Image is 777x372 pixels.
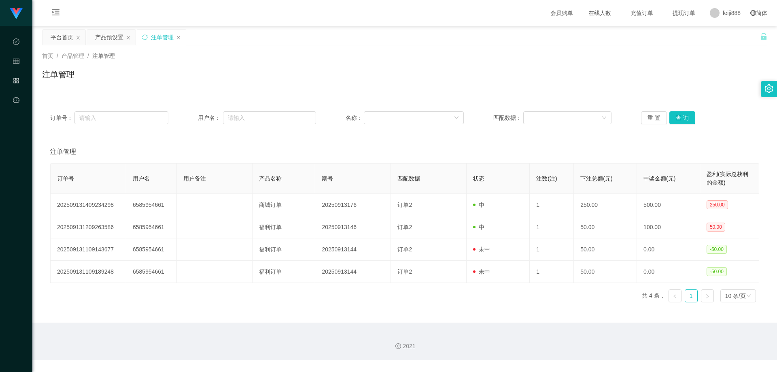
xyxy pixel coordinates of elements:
[51,216,126,238] td: 202509131209263586
[473,224,484,230] span: 中
[397,224,412,230] span: 订单2
[95,30,123,45] div: 产品预设置
[13,92,19,174] a: 图标: dashboard平台首页
[685,290,697,302] a: 1
[637,216,700,238] td: 100.00
[253,238,316,261] td: 福利订单
[397,175,420,182] span: 匹配数据
[602,115,607,121] i: 图标: down
[473,246,490,253] span: 未中
[626,10,657,16] span: 充值订单
[642,289,665,302] li: 共 4 条，
[315,194,391,216] td: 20250913176
[669,111,695,124] button: 查 询
[133,175,150,182] span: 用户名
[397,268,412,275] span: 订单2
[126,35,131,40] i: 图标: close
[750,10,756,16] i: 图标: global
[51,30,73,45] div: 平台首页
[643,175,675,182] span: 中奖金额(元)
[395,343,401,349] i: 图标: copyright
[637,238,700,261] td: 0.00
[259,175,282,182] span: 产品名称
[42,68,74,81] h1: 注单管理
[126,216,177,238] td: 6585954661
[669,289,681,302] li: 上一页
[530,261,574,283] td: 1
[673,294,677,299] i: 图标: left
[315,216,391,238] td: 20250913146
[574,261,637,283] td: 50.00
[454,115,459,121] i: 图标: down
[87,53,89,59] span: /
[126,194,177,216] td: 6585954661
[10,8,23,19] img: logo.9652507e.png
[92,53,115,59] span: 注单管理
[62,53,84,59] span: 产品管理
[705,294,710,299] i: 图标: right
[151,30,174,45] div: 注单管理
[50,114,74,122] span: 订单号：
[315,261,391,283] td: 20250913144
[13,54,19,70] i: 图标: table
[584,10,615,16] span: 在线人数
[183,175,206,182] span: 用户备注
[641,111,667,124] button: 重 置
[637,261,700,283] td: 0.00
[760,33,767,40] i: 图标: unlock
[707,223,725,232] span: 50.00
[42,53,53,59] span: 首页
[322,175,333,182] span: 期号
[126,261,177,283] td: 6585954661
[685,289,698,302] li: 1
[574,194,637,216] td: 250.00
[397,246,412,253] span: 订单2
[493,114,523,122] span: 匹配数据：
[707,245,727,254] span: -50.00
[746,293,751,299] i: 图标: down
[580,175,612,182] span: 下注总额(元)
[253,261,316,283] td: 福利订单
[126,238,177,261] td: 6585954661
[530,216,574,238] td: 1
[76,35,81,40] i: 图标: close
[74,111,168,124] input: 请输入
[253,216,316,238] td: 福利订单
[253,194,316,216] td: 商城订单
[57,175,74,182] span: 订单号
[51,261,126,283] td: 202509131109189248
[198,114,223,122] span: 用户名：
[473,175,484,182] span: 状态
[51,194,126,216] td: 202509131409234298
[725,290,746,302] div: 10 条/页
[39,342,771,351] div: 2021
[346,114,364,122] span: 名称：
[530,194,574,216] td: 1
[223,111,316,124] input: 请输入
[13,74,19,90] i: 图标: appstore-o
[707,267,727,276] span: -50.00
[637,194,700,216] td: 500.00
[707,171,748,186] span: 盈利(实际总获利的金额)
[50,147,76,157] span: 注单管理
[701,289,714,302] li: 下一页
[176,35,181,40] i: 图标: close
[707,200,728,209] span: 250.00
[397,202,412,208] span: 订单2
[574,216,637,238] td: 50.00
[669,10,699,16] span: 提现订单
[42,0,70,26] i: 图标: menu-unfold
[473,268,490,275] span: 未中
[13,58,19,130] span: 会员管理
[473,202,484,208] span: 中
[536,175,557,182] span: 注数(注)
[13,39,19,111] span: 数据中心
[530,238,574,261] td: 1
[57,53,58,59] span: /
[13,78,19,150] span: 产品管理
[51,238,126,261] td: 202509131109143677
[142,34,148,40] i: 图标: sync
[574,238,637,261] td: 50.00
[13,35,19,51] i: 图标: check-circle-o
[764,84,773,93] i: 图标: setting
